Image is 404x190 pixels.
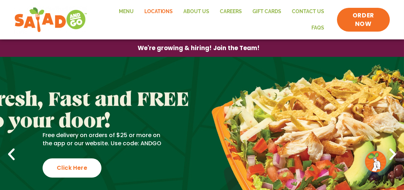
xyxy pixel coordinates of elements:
[248,4,287,20] a: GIFT CARDS
[385,147,400,162] div: Next slide
[337,8,390,32] a: ORDER NOW
[94,4,330,36] nav: Menu
[344,11,383,28] span: ORDER NOW
[114,4,139,20] a: Menu
[138,45,260,51] span: We're growing & hiring! Join the Team!
[178,4,215,20] a: About Us
[366,152,386,172] img: wpChatIcon
[215,4,248,20] a: Careers
[287,4,330,20] a: Contact Us
[43,158,101,178] div: Click Here
[139,4,178,20] a: Locations
[43,131,162,147] p: Free delivery on orders of $25 or more on the app or our website. Use code: ANDGO
[14,6,87,34] img: new-SAG-logo-768×292
[127,40,271,56] a: We're growing & hiring! Join the Team!
[4,147,19,162] div: Previous slide
[306,20,330,36] a: FAQs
